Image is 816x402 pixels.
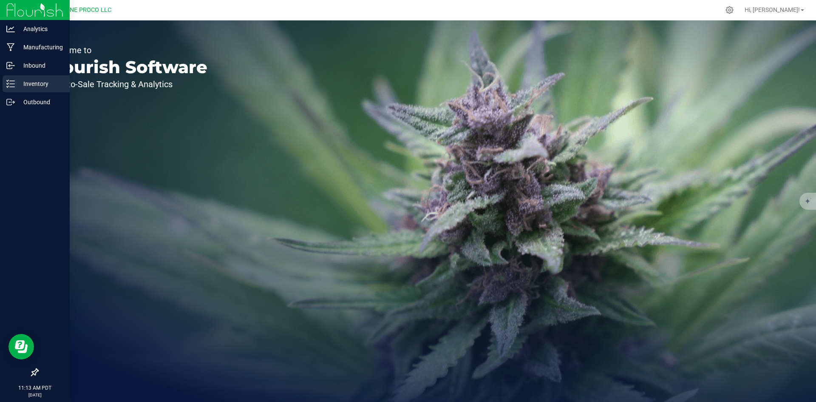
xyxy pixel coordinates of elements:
p: Inventory [15,79,66,89]
iframe: Resource center [8,334,34,359]
div: Manage settings [724,6,735,14]
p: 11:13 AM PDT [4,384,66,392]
p: Outbound [15,97,66,107]
span: DUNE PROCO LLC [62,6,111,14]
p: Inbound [15,60,66,71]
p: Seed-to-Sale Tracking & Analytics [46,80,207,88]
inline-svg: Inventory [6,80,15,88]
inline-svg: Inbound [6,61,15,70]
inline-svg: Analytics [6,25,15,33]
p: [DATE] [4,392,66,398]
p: Analytics [15,24,66,34]
p: Welcome to [46,46,207,54]
p: Manufacturing [15,42,66,52]
p: Flourish Software [46,59,207,76]
span: Hi, [PERSON_NAME]! [745,6,800,13]
inline-svg: Outbound [6,98,15,106]
inline-svg: Manufacturing [6,43,15,51]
